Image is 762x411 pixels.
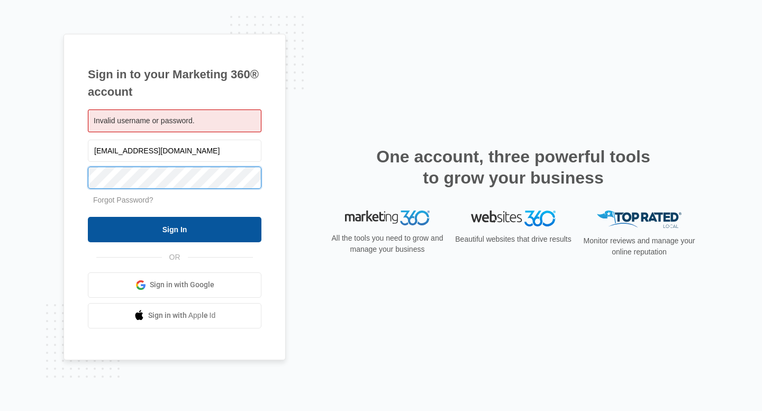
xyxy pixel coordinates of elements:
[597,211,682,228] img: Top Rated Local
[373,146,654,188] h2: One account, three powerful tools to grow your business
[88,272,261,298] a: Sign in with Google
[88,140,261,162] input: Email
[150,279,214,290] span: Sign in with Google
[148,310,216,321] span: Sign in with Apple Id
[328,233,447,255] p: All the tools you need to grow and manage your business
[88,66,261,101] h1: Sign in to your Marketing 360® account
[580,235,698,258] p: Monitor reviews and manage your online reputation
[88,217,261,242] input: Sign In
[88,303,261,328] a: Sign in with Apple Id
[93,196,153,204] a: Forgot Password?
[471,211,556,226] img: Websites 360
[345,211,430,225] img: Marketing 360
[454,234,573,245] p: Beautiful websites that drive results
[94,116,195,125] span: Invalid username or password.
[162,252,188,263] span: OR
